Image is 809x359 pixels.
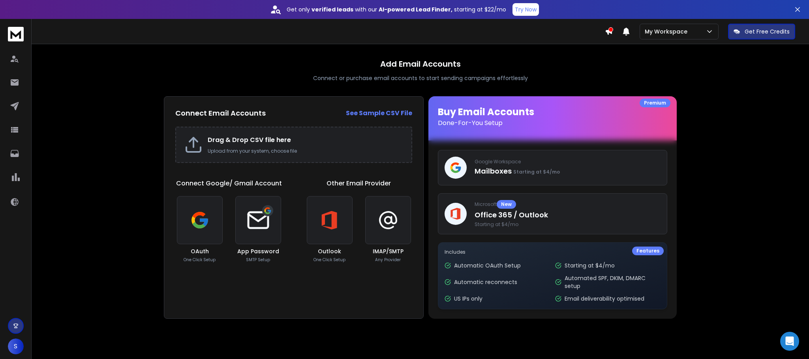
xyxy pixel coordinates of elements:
[565,295,644,303] p: Email deliverability optimised
[375,257,401,263] p: Any Provider
[313,74,528,82] p: Connect or purchase email accounts to start sending campaigns effortlessly
[632,247,664,255] div: Features
[327,179,391,188] h1: Other Email Provider
[208,135,404,145] h2: Drag & Drop CSV file here
[312,6,353,13] strong: verified leads
[438,106,667,128] h1: Buy Email Accounts
[8,338,24,354] button: S
[445,249,661,255] p: Includes
[497,200,516,209] div: New
[287,6,506,13] p: Get only with our starting at $22/mo
[475,159,661,165] p: Google Workspace
[313,257,345,263] p: One Click Setup
[512,3,539,16] button: Try Now
[565,262,615,269] p: Starting at $4/mo
[208,148,404,154] p: Upload from your system, choose file
[379,6,452,13] strong: AI-powered Lead Finder,
[373,247,404,255] h3: IMAP/SMTP
[640,99,670,107] div: Premium
[191,247,209,255] h3: OAuth
[475,166,661,177] p: Mailboxes
[184,257,216,263] p: One Click Setup
[176,179,282,188] h1: Connect Google/ Gmail Account
[780,332,799,351] div: Open Intercom Messenger
[475,209,661,221] p: Office 365 / Outlook
[246,257,270,263] p: SMTP Setup
[380,58,461,69] h1: Add Email Accounts
[515,6,537,13] p: Try Now
[745,28,790,36] p: Get Free Credits
[475,200,661,209] p: Microsoft
[237,247,279,255] h3: App Password
[513,168,560,175] span: Starting at $4/mo
[565,274,661,290] p: Automated SPF, DKIM, DMARC setup
[175,108,266,119] h2: Connect Email Accounts
[318,247,341,255] h3: Outlook
[475,221,661,228] span: Starting at $4/mo
[438,118,667,128] p: Done-For-You Setup
[454,295,482,303] p: US IPs only
[645,28,691,36] p: My Workspace
[454,262,521,269] p: Automatic OAuth Setup
[454,278,517,286] p: Automatic reconnects
[346,108,412,118] a: See Sample CSV File
[728,24,795,39] button: Get Free Credits
[8,27,24,41] img: logo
